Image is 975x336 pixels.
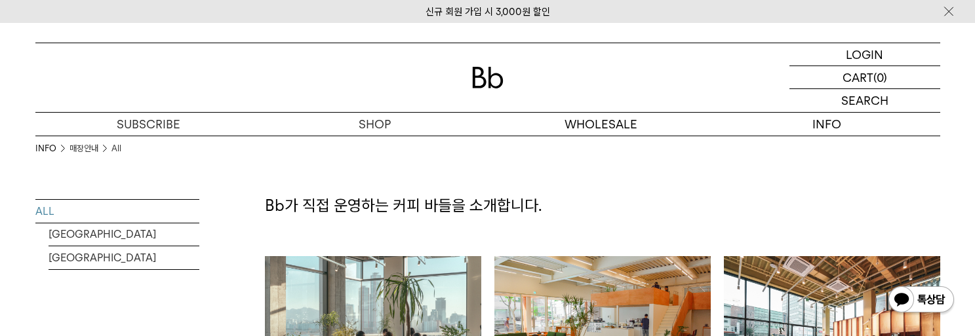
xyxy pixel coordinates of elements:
img: 카카오톡 채널 1:1 채팅 버튼 [887,285,955,316]
a: ALL [35,200,199,223]
a: [GEOGRAPHIC_DATA] [49,246,199,269]
a: All [111,142,121,155]
img: 로고 [472,67,504,88]
a: 매장안내 [70,142,98,155]
p: Bb가 직접 운영하는 커피 바들을 소개합니다. [265,195,940,217]
p: SEARCH [841,89,888,112]
a: [GEOGRAPHIC_DATA] [49,223,199,246]
p: LOGIN [846,43,883,65]
p: INFO [714,113,940,136]
a: SHOP [262,113,488,136]
li: INFO [35,142,70,155]
a: SUBSCRIBE [35,113,262,136]
p: (0) [873,66,887,88]
a: 신규 회원 가입 시 3,000원 할인 [426,6,550,18]
a: LOGIN [789,43,940,66]
p: WHOLESALE [488,113,714,136]
a: CART (0) [789,66,940,89]
p: CART [843,66,873,88]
